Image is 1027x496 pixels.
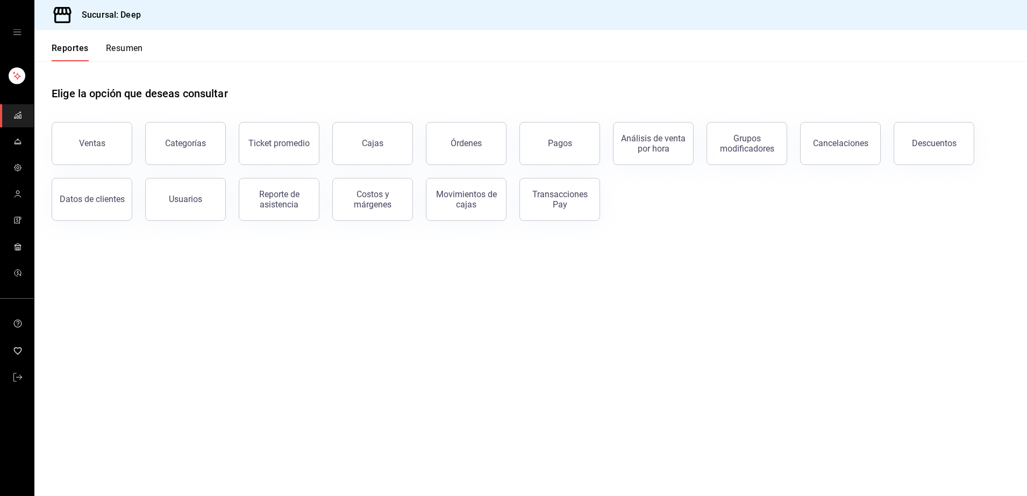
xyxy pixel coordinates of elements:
button: Datos de clientes [52,178,132,221]
h3: Sucursal: Deep [73,9,141,21]
button: Grupos modificadores [707,122,787,165]
a: Cajas [332,122,413,165]
div: Usuarios [169,194,202,204]
div: Ticket promedio [248,138,310,148]
div: Movimientos de cajas [433,189,500,210]
button: Análisis de venta por hora [613,122,694,165]
div: Datos de clientes [60,194,125,204]
button: Descuentos [894,122,974,165]
div: Análisis de venta por hora [620,133,687,154]
button: Transacciones Pay [519,178,600,221]
button: Ventas [52,122,132,165]
div: navigation tabs [52,43,143,61]
div: Pagos [548,138,572,148]
button: Cancelaciones [800,122,881,165]
button: Costos y márgenes [332,178,413,221]
button: Ticket promedio [239,122,319,165]
button: Pagos [519,122,600,165]
div: Cancelaciones [813,138,868,148]
div: Costos y márgenes [339,189,406,210]
button: Reportes [52,43,89,61]
button: Resumen [106,43,143,61]
div: Transacciones Pay [526,189,593,210]
div: Ventas [79,138,105,148]
button: Órdenes [426,122,507,165]
div: Reporte de asistencia [246,189,312,210]
button: Categorías [145,122,226,165]
div: Grupos modificadores [714,133,780,154]
button: Usuarios [145,178,226,221]
div: Categorías [165,138,206,148]
div: Órdenes [451,138,482,148]
button: Reporte de asistencia [239,178,319,221]
button: open drawer [13,28,22,37]
h1: Elige la opción que deseas consultar [52,85,228,102]
button: Movimientos de cajas [426,178,507,221]
div: Cajas [362,137,384,150]
div: Descuentos [912,138,957,148]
